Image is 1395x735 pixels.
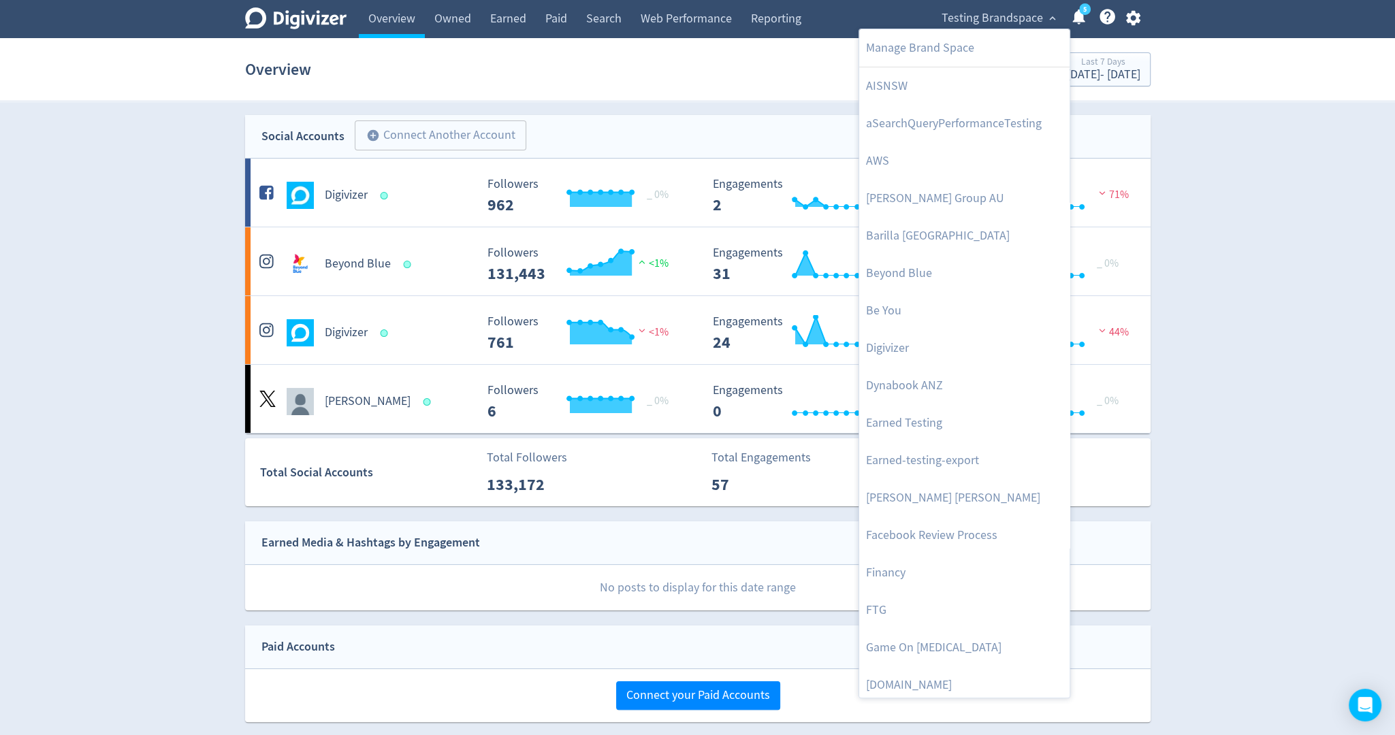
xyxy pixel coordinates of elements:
[859,554,1070,591] a: Financy
[859,629,1070,666] a: Game On [MEDICAL_DATA]
[859,479,1070,517] a: [PERSON_NAME] [PERSON_NAME]
[859,142,1070,180] a: AWS
[859,67,1070,105] a: AISNSW
[859,255,1070,292] a: Beyond Blue
[859,29,1070,67] a: Manage Brand Space
[859,442,1070,479] a: Earned-testing-export
[859,517,1070,554] a: Facebook Review Process
[1349,689,1381,721] div: Open Intercom Messenger
[859,367,1070,404] a: Dynabook ANZ
[859,292,1070,329] a: Be You
[859,591,1070,629] a: FTG
[859,404,1070,442] a: Earned Testing
[859,105,1070,142] a: aSearchQueryPerformanceTesting
[859,329,1070,367] a: Digivizer
[859,666,1070,704] a: [DOMAIN_NAME]
[859,217,1070,255] a: Barilla [GEOGRAPHIC_DATA]
[859,180,1070,217] a: [PERSON_NAME] Group AU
